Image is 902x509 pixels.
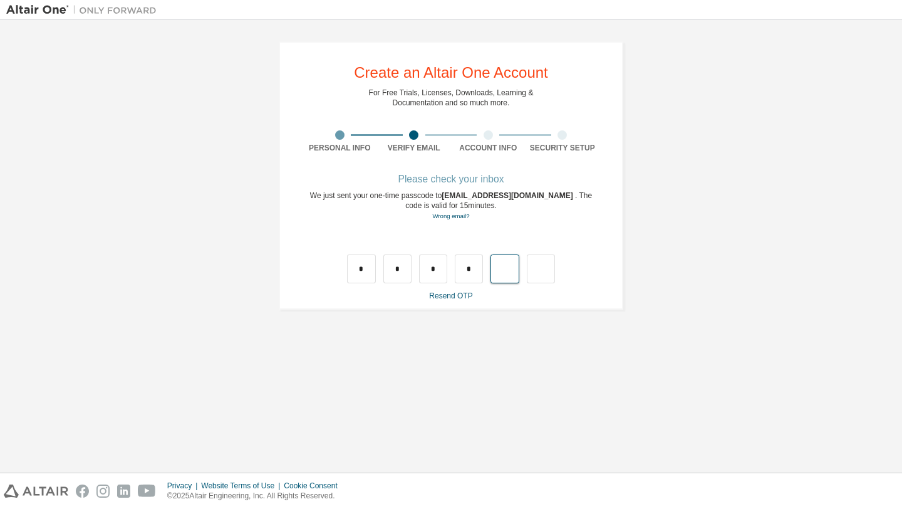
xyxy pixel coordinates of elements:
div: Account Info [451,143,526,153]
div: Please check your inbox [303,176,599,183]
img: youtube.svg [138,485,156,498]
img: altair_logo.svg [4,485,68,498]
div: Website Terms of Use [201,481,284,491]
img: facebook.svg [76,485,89,498]
img: linkedin.svg [117,485,130,498]
div: Security Setup [526,143,600,153]
div: Verify Email [377,143,452,153]
p: © 2025 Altair Engineering, Inc. All Rights Reserved. [167,491,345,501]
div: We just sent your one-time passcode to . The code is valid for 15 minutes. [303,191,599,221]
span: [EMAIL_ADDRESS][DOMAIN_NAME] [442,191,575,200]
div: Create an Altair One Account [354,65,548,80]
div: Cookie Consent [284,481,345,491]
a: Go back to the registration form [432,213,469,219]
div: Privacy [167,481,201,491]
a: Resend OTP [429,291,472,300]
img: instagram.svg [96,485,110,498]
div: Personal Info [303,143,377,153]
div: For Free Trials, Licenses, Downloads, Learning & Documentation and so much more. [369,88,534,108]
img: Altair One [6,4,163,16]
